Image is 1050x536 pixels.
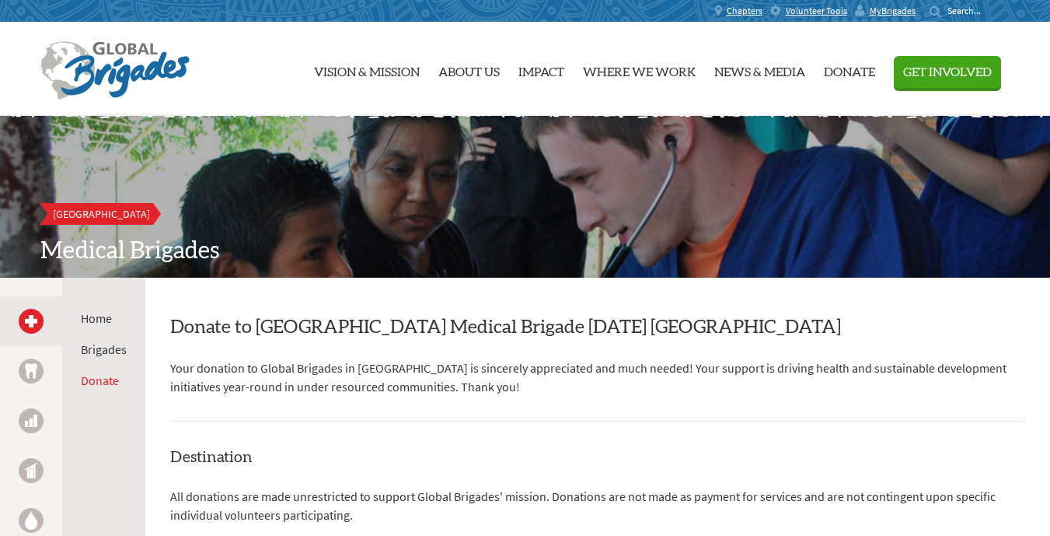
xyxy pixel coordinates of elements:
[40,237,1010,265] h2: Medical Brigades
[903,66,992,79] span: Get Involved
[25,363,37,378] img: Dental
[870,5,916,17] span: MyBrigades
[19,508,44,533] a: Water
[314,29,420,110] a: Vision & Mission
[19,408,44,433] a: Business
[25,315,37,328] img: Medical
[894,56,1001,88] button: Get Involved
[81,340,127,359] li: Brigades
[81,373,119,388] a: Donate
[714,29,805,110] a: News & Media
[170,315,1025,340] h2: Donate to [GEOGRAPHIC_DATA] Medical Brigade [DATE] [GEOGRAPHIC_DATA]
[583,29,696,110] a: Where We Work
[25,511,37,529] img: Water
[438,29,500,110] a: About Us
[81,310,112,326] a: Home
[19,359,44,384] a: Dental
[25,415,37,427] img: Business
[786,5,847,17] span: Volunteer Tools
[170,359,1025,396] p: Your donation to Global Brigades in [GEOGRAPHIC_DATA] is sincerely appreciated and much needed! Y...
[824,29,875,110] a: Donate
[19,309,44,334] a: Medical
[947,5,992,16] input: Search...
[40,203,162,225] a: [GEOGRAPHIC_DATA]
[518,29,564,110] a: Impact
[81,342,127,357] a: Brigades
[170,447,1025,468] h4: Destination
[40,41,190,100] img: Global Brigades Logo
[81,309,127,328] li: Home
[727,5,762,17] span: Chapters
[19,458,44,483] a: Public Health
[25,463,37,478] img: Public Health
[170,487,1025,524] p: All donations are made unrestricted to support Global Brigades' mission. Donations are not made a...
[53,207,150,221] span: [GEOGRAPHIC_DATA]
[81,371,127,390] li: Donate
